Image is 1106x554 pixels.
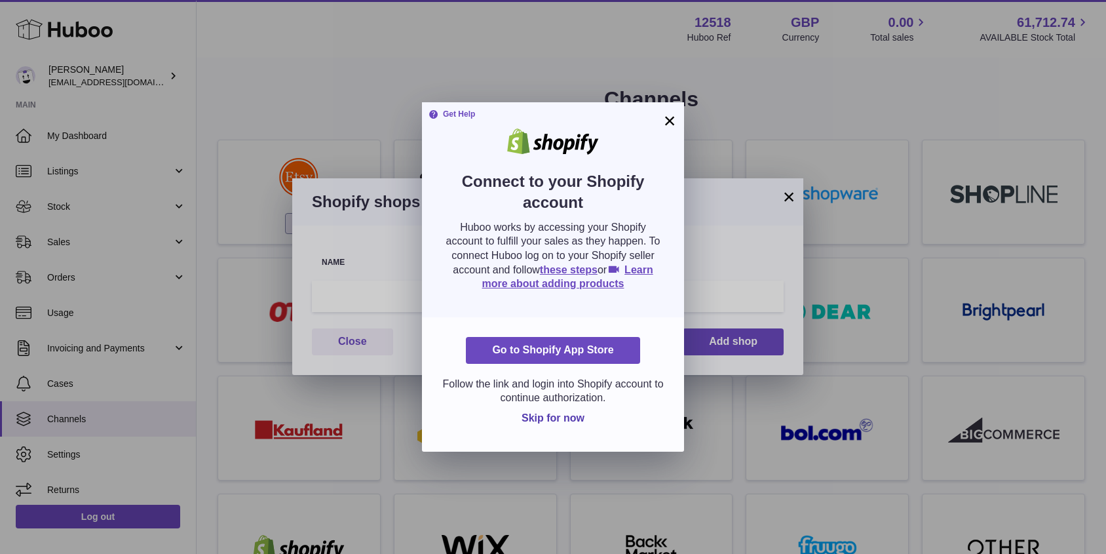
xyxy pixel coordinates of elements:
[511,405,595,432] button: Skip for now
[466,337,639,364] a: Go to Shopify App Store
[442,377,664,405] p: Follow the link and login into Shopify account to continue authorization.
[522,412,584,424] span: Skip for now
[540,264,598,275] a: these steps
[442,220,664,291] p: Huboo works by accessing your Shopify account to fulfill your sales as they happen. To connect Hu...
[429,109,475,119] strong: Get Help
[662,113,677,129] button: ×
[497,129,609,155] img: shopify.png
[442,171,664,220] h2: Connect to your Shopify account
